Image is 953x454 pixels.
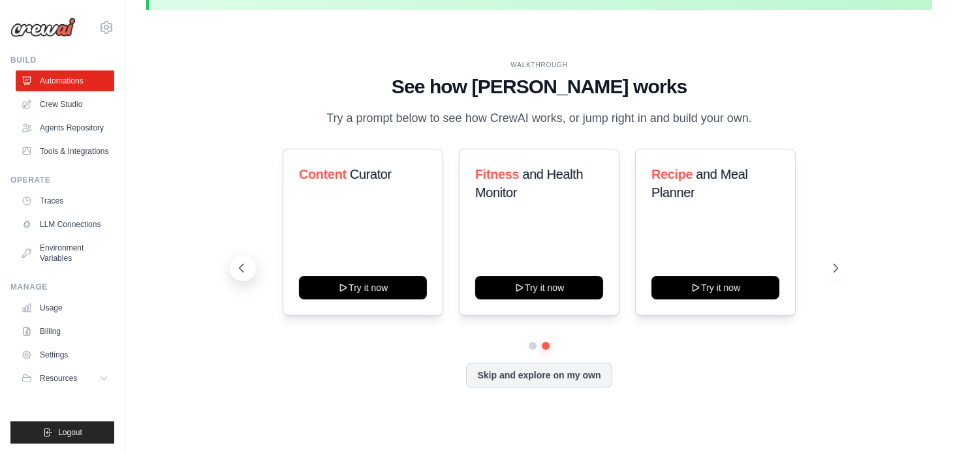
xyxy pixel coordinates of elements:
[58,427,82,438] span: Logout
[10,282,114,292] div: Manage
[888,391,953,454] iframe: Chat Widget
[475,167,583,200] span: and Health Monitor
[16,214,114,235] a: LLM Connections
[16,141,114,162] a: Tools & Integrations
[651,167,747,200] span: and Meal Planner
[298,276,426,299] button: Try it now
[10,421,114,444] button: Logout
[40,373,77,384] span: Resources
[16,321,114,342] a: Billing
[16,368,114,389] button: Resources
[240,75,837,98] h1: See how [PERSON_NAME] works
[240,60,837,70] div: WALKTHROUGH
[651,167,693,181] span: Recipe
[10,55,114,65] div: Build
[16,94,114,115] a: Crew Studio
[475,167,519,181] span: Fitness
[16,117,114,138] a: Agents Repository
[16,237,114,269] a: Environment Variables
[10,18,76,37] img: Logo
[349,167,391,181] span: Curator
[16,190,114,211] a: Traces
[16,297,114,318] a: Usage
[16,344,114,365] a: Settings
[320,109,758,128] p: Try a prompt below to see how CrewAI works, or jump right in and build your own.
[475,276,603,299] button: Try it now
[466,363,612,387] button: Skip and explore on my own
[298,167,346,181] span: Content
[651,276,779,299] button: Try it now
[10,175,114,185] div: Operate
[16,70,114,91] a: Automations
